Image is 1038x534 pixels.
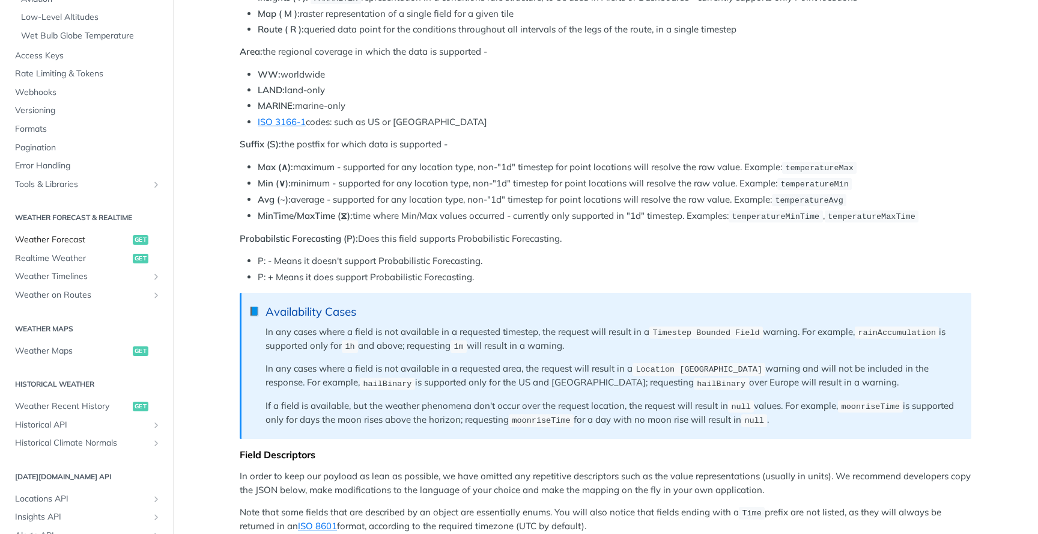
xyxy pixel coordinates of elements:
strong: MARINE: [258,100,295,111]
strong: Area: [240,46,263,57]
span: Low-Level Altitudes [21,11,161,23]
a: Weather Mapsget [9,342,164,360]
span: Formats [15,123,161,135]
span: get [133,346,148,356]
p: Does this field supports Probabilistic Forecasting. [240,232,971,246]
span: Time [742,509,761,518]
span: Wet Bulb Globe Temperature [21,30,161,42]
span: get [133,402,148,411]
span: Error Handling [15,160,161,172]
li: codes: such as US or [GEOGRAPHIC_DATA] [258,115,971,129]
span: rainAccumulation [858,328,936,337]
span: Tools & Libraries [15,179,148,191]
strong: Suffix (S): [240,138,281,150]
span: Versioning [15,105,161,117]
button: Show subpages for Historical API [151,420,161,430]
span: Weather Forecast [15,234,130,246]
span: get [133,254,148,263]
li: average - supported for any location type, non-"1d" timestep for point locations will resolve the... [258,193,971,207]
li: marine-only [258,99,971,113]
a: Pagination [9,139,164,157]
button: Show subpages for Historical Climate Normals [151,438,161,448]
li: minimum - supported for any location type, non-"1d" timestep for point locations will resolve the... [258,177,971,191]
p: In any cases where a field is not available in a requested timestep, the request will result in a... [266,325,959,354]
span: Weather Recent History [15,400,130,413]
span: Weather Timelines [15,271,148,283]
a: Weather Recent Historyget [9,397,164,416]
button: Show subpages for Locations API [151,494,161,504]
a: Locations APIShow subpages for Locations API [9,490,164,508]
a: Insights APIShow subpages for Insights API [9,508,164,526]
p: In order to keep our payload as lean as possible, we have omitted any repetitive descriptors such... [240,470,971,497]
li: worldwide [258,68,971,82]
span: 1m [454,342,463,351]
span: Realtime Weather [15,253,130,265]
span: Historical API [15,419,148,431]
span: Access Keys [15,50,161,62]
a: Formats [9,120,164,138]
a: ISO 3166-1 [258,116,306,127]
a: Versioning [9,102,164,120]
span: temperatureMinTime [732,212,819,221]
span: temperatureAvg [775,196,843,205]
strong: Max (∧): [258,161,293,173]
a: Rate Limiting & Tokens [9,65,164,83]
span: hailBinary [363,379,411,388]
a: Realtime Weatherget [9,250,164,268]
span: null [731,402,750,411]
p: If a field is available, but the weather phenomena don't occur over the request location, the req... [266,399,959,428]
li: P: - Means it doesn't support Probabilistic Forecasting. [258,254,971,268]
a: Wet Bulb Globe Temperature [15,27,164,45]
a: Weather Forecastget [9,231,164,249]
span: 📘 [249,305,260,319]
li: time where Min/Max values occurred - currently only supported in "1d" timestep. Examples: , [258,209,971,223]
a: Historical Climate NormalsShow subpages for Historical Climate Normals [9,434,164,452]
span: Weather on Routes [15,289,148,301]
li: land-only [258,84,971,97]
span: Locations API [15,493,148,505]
a: Error Handling [9,157,164,175]
strong: Map ( M ): [258,8,300,19]
li: raster representation of a single field for a given tile [258,7,971,21]
button: Show subpages for Insights API [151,512,161,522]
span: Weather Maps [15,345,130,357]
span: Historical Climate Normals [15,437,148,449]
strong: Route ( R ): [258,23,304,35]
button: Show subpages for Weather Timelines [151,272,161,281]
p: the postfix for which data is supported - [240,138,971,152]
span: Webhooks [15,87,161,99]
a: Weather on RoutesShow subpages for Weather on Routes [9,286,164,304]
div: Availability Cases [266,305,959,319]
a: Weather TimelinesShow subpages for Weather Timelines [9,268,164,286]
span: Location [GEOGRAPHIC_DATA] [636,365,762,374]
strong: Probabilstic Forecasting (P): [240,233,358,244]
a: Access Keys [9,47,164,65]
span: Pagination [15,142,161,154]
span: hailBinary [697,379,745,388]
h2: Weather Forecast & realtime [9,212,164,223]
li: maximum - supported for any location type, non-"1d" timestep for point locations will resolve the... [258,161,971,174]
p: Note that some fields that are described by an object are essentially enums. You will also notice... [240,506,971,533]
button: Show subpages for Tools & Libraries [151,180,161,189]
button: Show subpages for Weather on Routes [151,290,161,300]
h2: Historical Weather [9,379,164,390]
span: null [744,416,763,425]
a: Webhooks [9,84,164,102]
span: moonriseTime [512,416,570,425]
li: P: + Means it does support Probabilistic Forecasting. [258,271,971,284]
span: moonriseTime [842,402,900,411]
strong: Avg (~): [258,194,291,205]
strong: LAND: [258,84,285,96]
strong: MinTime/MaxTime (⧖): [258,210,353,221]
span: temperatureMax [785,164,853,173]
span: get [133,235,148,245]
span: temperatureMaxTime [828,212,915,221]
span: Insights API [15,511,148,523]
h2: Weather Maps [9,324,164,334]
li: queried data point for the conditions throughout all intervals of the legs of the route, in a sin... [258,23,971,37]
a: Historical APIShow subpages for Historical API [9,416,164,434]
p: the regional coverage in which the data is supported - [240,45,971,59]
span: Rate Limiting & Tokens [15,68,161,80]
span: 1h [345,342,354,351]
p: In any cases where a field is not available in a requested area, the request will result in a war... [266,362,959,390]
